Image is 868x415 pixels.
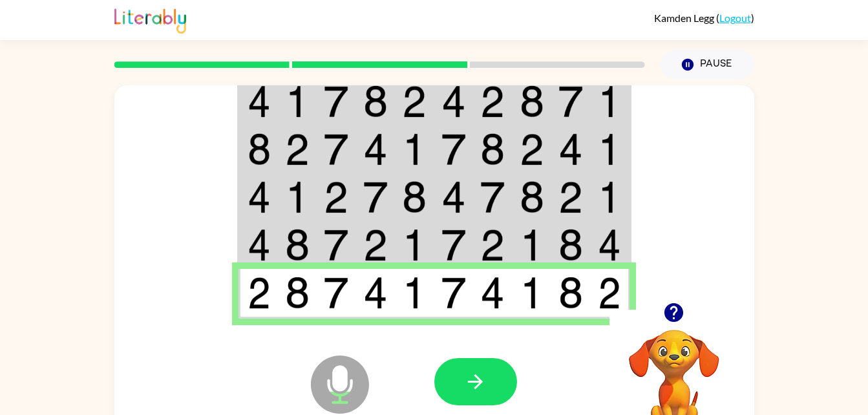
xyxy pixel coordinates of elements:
img: 4 [363,277,388,309]
img: 8 [558,229,583,261]
img: 2 [480,85,505,118]
img: 7 [480,181,505,213]
img: 4 [441,181,466,213]
img: 1 [402,277,427,309]
img: 1 [402,133,427,165]
img: 1 [598,181,621,213]
img: 8 [520,85,544,118]
img: 7 [441,277,466,309]
img: 1 [598,85,621,118]
img: 4 [248,229,271,261]
img: 1 [285,181,310,213]
span: Kamden Legg [654,12,716,24]
img: 4 [363,133,388,165]
img: 7 [324,85,348,118]
img: 2 [402,85,427,118]
img: 7 [324,229,348,261]
img: 8 [558,277,583,309]
img: 8 [285,277,310,309]
button: Pause [661,50,754,80]
img: 8 [402,181,427,213]
img: 2 [363,229,388,261]
img: 2 [285,133,310,165]
img: Literably [114,5,186,34]
img: 8 [248,133,271,165]
img: 2 [598,277,621,309]
img: 4 [441,85,466,118]
img: 4 [248,181,271,213]
img: 1 [402,229,427,261]
img: 7 [558,85,583,118]
img: 1 [598,133,621,165]
img: 2 [480,229,505,261]
img: 1 [520,277,544,309]
img: 8 [480,133,505,165]
img: 7 [441,229,466,261]
img: 2 [520,133,544,165]
img: 2 [558,181,583,213]
img: 8 [363,85,388,118]
img: 1 [520,229,544,261]
img: 8 [520,181,544,213]
img: 4 [480,277,505,309]
a: Logout [719,12,751,24]
img: 7 [324,133,348,165]
img: 7 [324,277,348,309]
img: 1 [285,85,310,118]
img: 7 [441,133,466,165]
img: 2 [324,181,348,213]
img: 4 [248,85,271,118]
div: ( ) [654,12,754,24]
img: 4 [598,229,621,261]
img: 8 [285,229,310,261]
img: 4 [558,133,583,165]
img: 2 [248,277,271,309]
img: 7 [363,181,388,213]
